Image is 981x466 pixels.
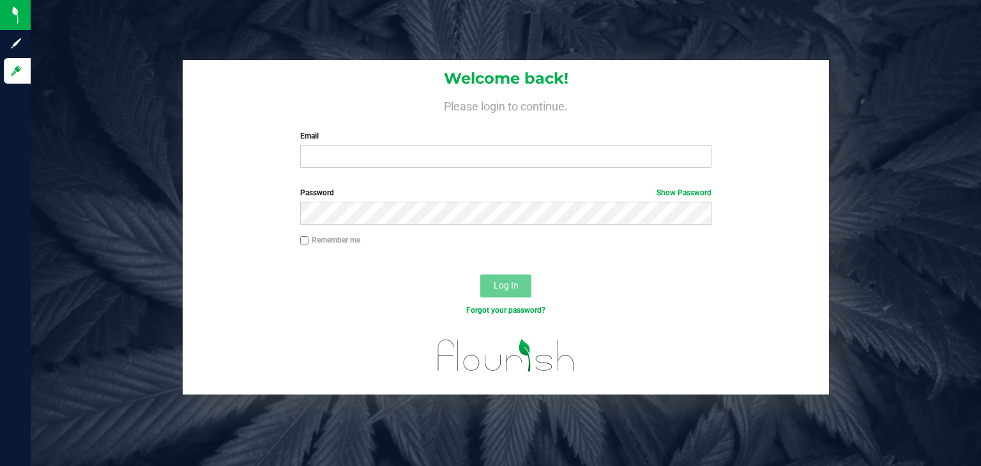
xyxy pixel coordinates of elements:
h4: Please login to continue. [183,97,829,112]
span: Password [300,188,334,197]
label: Email [300,130,712,142]
span: Log In [494,280,519,290]
h1: Welcome back! [183,70,829,87]
a: Forgot your password? [466,306,545,315]
input: Remember me [300,236,309,245]
label: Remember me [300,234,360,246]
button: Log In [480,274,531,297]
img: flourish_logo.svg [425,329,587,381]
a: Show Password [657,188,711,197]
inline-svg: Sign up [10,37,22,50]
inline-svg: Log in [10,64,22,77]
